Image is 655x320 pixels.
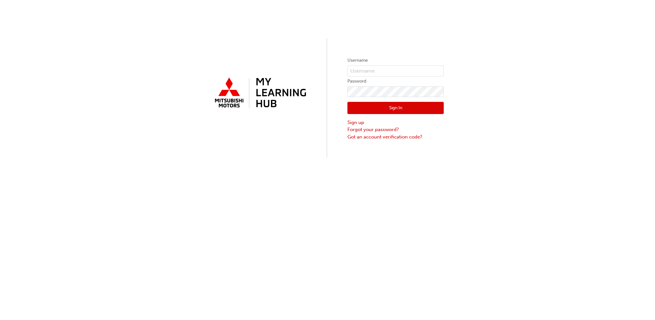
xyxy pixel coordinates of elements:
img: mmal [211,75,308,111]
label: Password [347,77,444,85]
a: Forgot your password? [347,126,444,133]
label: Username [347,57,444,64]
button: Sign In [347,102,444,114]
input: Username [347,66,444,76]
a: Sign up [347,119,444,126]
a: Got an account verification code? [347,133,444,141]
